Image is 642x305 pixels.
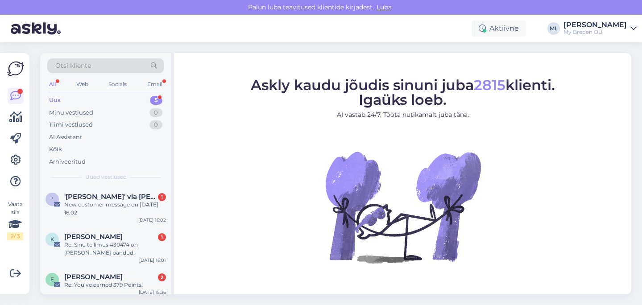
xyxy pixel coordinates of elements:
[47,78,58,90] div: All
[139,289,166,296] div: [DATE] 15:36
[149,108,162,117] div: 0
[7,60,24,77] img: Askly Logo
[138,217,166,223] div: [DATE] 16:02
[158,233,166,241] div: 1
[251,76,555,108] span: Askly kaudu jõudis sinuni juba klienti. Igaüks loeb.
[150,96,162,105] div: 5
[49,120,93,129] div: Tiimi vestlused
[64,273,123,281] span: Elena Fomenko
[64,201,166,217] div: New customer message on [DATE] 16:02
[64,281,166,289] div: Re: You’ve earned 379 Points!
[107,78,128,90] div: Socials
[55,61,91,70] span: Otsi kliente
[64,233,123,241] span: Kärt Jõemaa
[139,257,166,264] div: [DATE] 16:01
[50,236,54,243] span: K
[158,193,166,201] div: 1
[64,193,157,201] span: 'Simone De Ruosi' via Stella Bredenist
[474,76,505,94] span: 2815
[158,273,166,281] div: 2
[374,3,394,11] span: Luba
[145,78,164,90] div: Email
[85,173,127,181] span: Uued vestlused
[49,133,82,142] div: AI Assistent
[49,108,93,117] div: Minu vestlused
[75,78,90,90] div: Web
[52,196,53,202] span: '
[49,157,86,166] div: Arhiveeritud
[49,145,62,154] div: Kõik
[547,22,560,35] div: ML
[7,200,23,240] div: Vaata siia
[7,232,23,240] div: 2 / 3
[472,21,526,37] div: Aktiivne
[49,96,61,105] div: Uus
[563,21,627,29] div: [PERSON_NAME]
[64,241,166,257] div: Re: Sinu tellimus #30474 on [PERSON_NAME] pandud!
[563,21,637,36] a: [PERSON_NAME]My Breden OÜ
[563,29,627,36] div: My Breden OÜ
[50,276,54,283] span: E
[323,127,483,287] img: No Chat active
[251,110,555,120] p: AI vastab 24/7. Tööta nutikamalt juba täna.
[149,120,162,129] div: 0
